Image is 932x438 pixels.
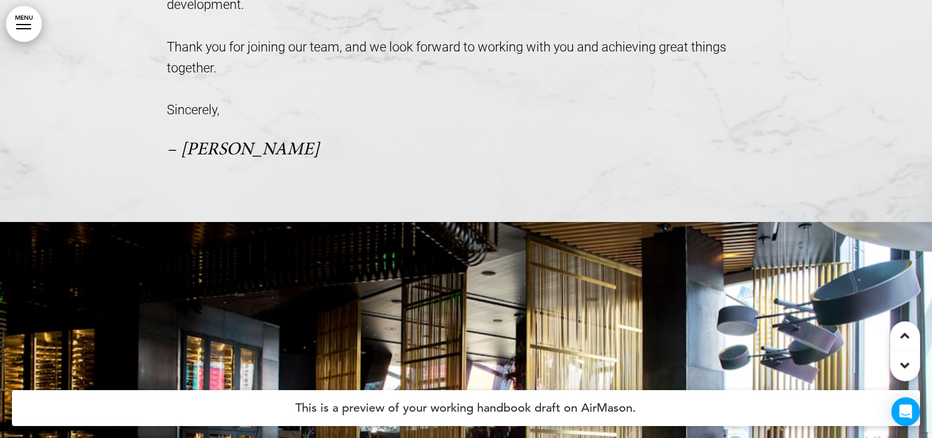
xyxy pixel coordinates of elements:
div: Open Intercom Messenger [891,397,920,426]
em: – [PERSON_NAME] [167,141,320,159]
p: Sincerely, [167,99,765,120]
h4: This is a preview of your working handbook draft on AirMason. [12,390,920,426]
p: Thank you for joining our team, and we look forward to working with you and achieving great thing... [167,36,765,78]
a: MENU [6,6,42,42]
